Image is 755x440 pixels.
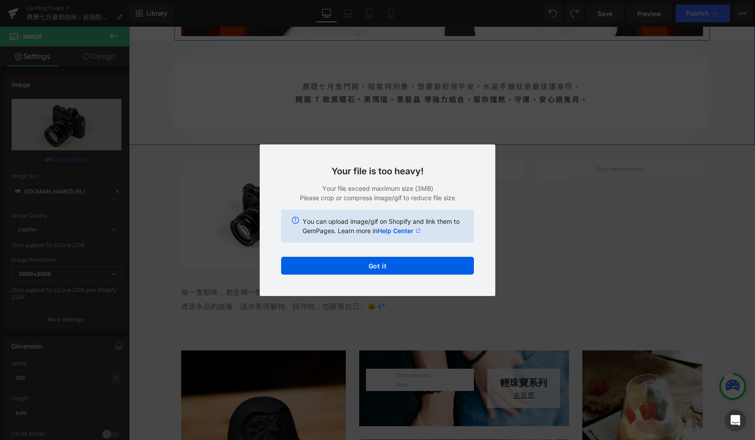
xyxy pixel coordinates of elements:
[281,193,474,202] p: Please crop or compress image/gif to reduce file size
[52,273,574,287] p: 透過水晶的能量，讓你更理解牠、陪伴牠，也療癒自己。🐱💎
[281,166,474,177] h3: Your file is too heavy!
[303,217,463,235] p: You can upload image/gif on Shopify and link them to GemPages. Learn more in
[281,184,474,193] p: Your file exceed maximum size (3MB)
[725,410,746,431] div: Open Intercom Messenger
[365,349,425,363] p: 輕珠寶系列
[166,67,459,78] b: 精選 7 款黑曜石、黑瑪瑙、黑髮晶 等強力組合，幫你擋煞、守運、安心過鬼月。
[384,365,406,372] span: 去逛逛
[52,259,574,273] p: 每一隻貓咪，都是獨一無二的靈魂旅伴。
[281,257,474,275] button: Got it
[46,53,581,66] p: 農曆七月鬼門開，陰氣特別重，想要避邪保平安，水晶手鏈就是最佳護身符。
[377,226,421,235] a: Help Center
